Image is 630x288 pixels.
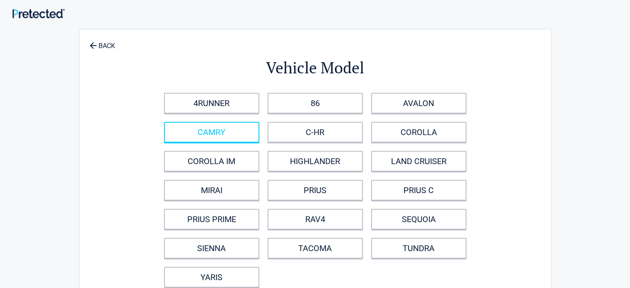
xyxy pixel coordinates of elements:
a: MIRAI [164,180,259,201]
a: RAV4 [268,209,363,230]
a: TACOMA [268,238,363,259]
img: Main Logo [12,9,65,18]
a: PRIUS [268,180,363,201]
a: CAMRY [164,122,259,143]
a: PRIUS C [371,180,466,201]
a: PRIUS PRIME [164,209,259,230]
a: COROLLA IM [164,151,259,172]
a: SEQUOIA [371,209,466,230]
a: 86 [268,93,363,114]
a: YARIS [164,267,259,288]
a: HIGHLANDER [268,151,363,172]
a: C-HR [268,122,363,143]
a: LAND CRUISER [371,151,466,172]
a: COROLLA [371,122,466,143]
a: BACK [88,35,117,49]
h2: Vehicle Model [125,57,505,78]
a: 4RUNNER [164,93,259,114]
a: TUNDRA [371,238,466,259]
a: SIENNA [164,238,259,259]
a: AVALON [371,93,466,114]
